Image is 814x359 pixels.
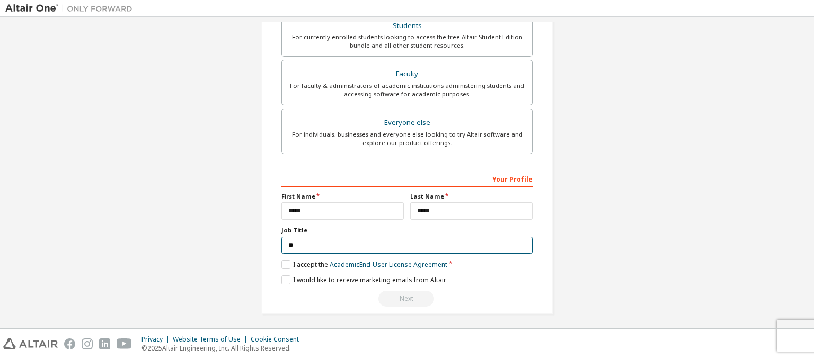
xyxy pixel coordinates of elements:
[3,338,58,349] img: altair_logo.svg
[281,170,533,187] div: Your Profile
[288,82,526,98] div: For faculty & administrators of academic institutions administering students and accessing softwa...
[82,338,93,349] img: instagram.svg
[141,344,305,353] p: © 2025 Altair Engineering, Inc. All Rights Reserved.
[281,226,533,235] label: Job Title
[5,3,138,14] img: Altair One
[173,335,251,344] div: Website Terms of Use
[288,33,526,50] div: For currently enrolled students looking to access the free Altair Student Edition bundle and all ...
[330,260,447,269] a: Academic End-User License Agreement
[288,67,526,82] div: Faculty
[251,335,305,344] div: Cookie Consent
[288,130,526,147] div: For individuals, businesses and everyone else looking to try Altair software and explore our prod...
[410,192,533,201] label: Last Name
[281,291,533,307] div: You need to provide your academic email
[141,335,173,344] div: Privacy
[281,260,447,269] label: I accept the
[288,19,526,33] div: Students
[281,192,404,201] label: First Name
[288,115,526,130] div: Everyone else
[117,338,132,349] img: youtube.svg
[64,338,75,349] img: facebook.svg
[99,338,110,349] img: linkedin.svg
[281,275,446,284] label: I would like to receive marketing emails from Altair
